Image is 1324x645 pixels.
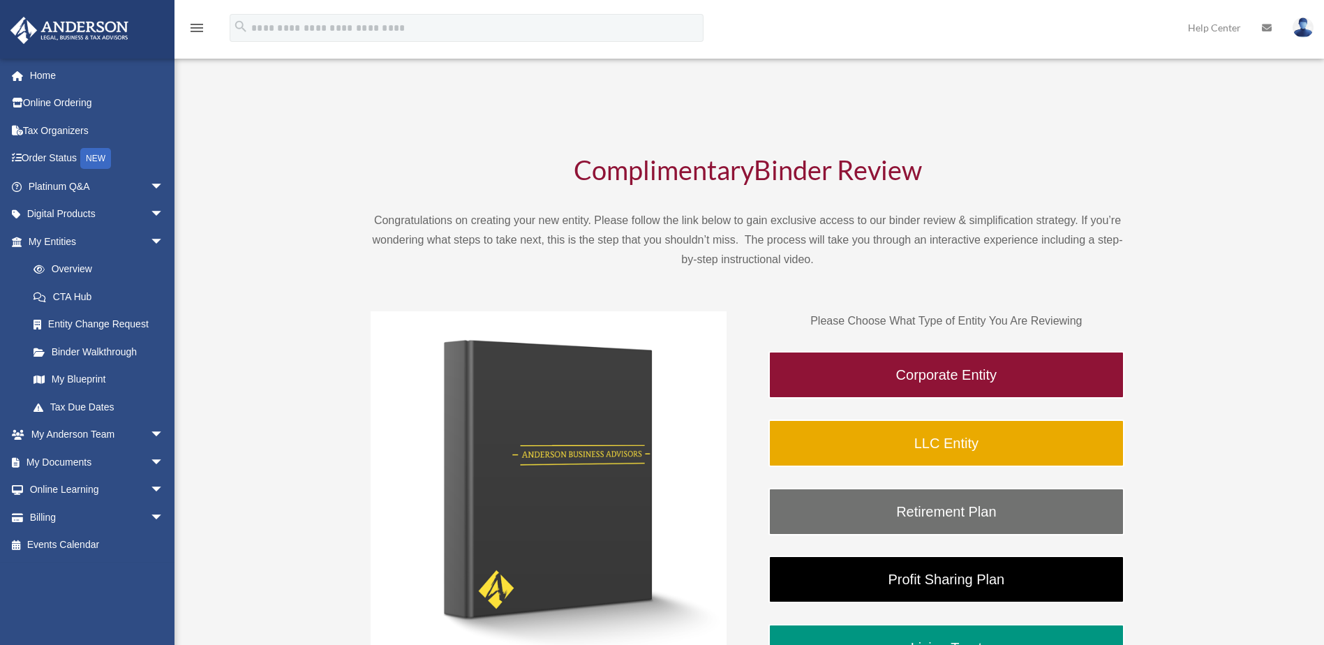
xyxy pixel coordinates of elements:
i: menu [188,20,205,36]
a: Corporate Entity [768,351,1124,399]
i: search [233,19,248,34]
a: My Documentsarrow_drop_down [10,448,185,476]
a: Binder Walkthrough [20,338,178,366]
a: Retirement Plan [768,488,1124,535]
a: My Entitiesarrow_drop_down [10,228,185,255]
a: Entity Change Request [20,311,185,339]
a: menu [188,24,205,36]
span: arrow_drop_down [150,421,178,450]
p: Please Choose What Type of Entity You Are Reviewing [768,311,1124,331]
a: Online Learningarrow_drop_down [10,476,185,504]
a: Home [10,61,185,89]
a: Events Calendar [10,531,185,559]
span: arrow_drop_down [150,228,178,256]
a: Platinum Q&Aarrow_drop_down [10,172,185,200]
a: Tax Due Dates [20,393,185,421]
span: arrow_drop_down [150,448,178,477]
a: My Blueprint [20,366,185,394]
img: User Pic [1293,17,1314,38]
div: NEW [80,148,111,169]
span: Binder Review [754,154,922,186]
a: LLC Entity [768,420,1124,467]
span: Complimentary [574,154,754,186]
a: Digital Productsarrow_drop_down [10,200,185,228]
span: arrow_drop_down [150,200,178,229]
span: arrow_drop_down [150,476,178,505]
a: Order StatusNEW [10,144,185,173]
a: Billingarrow_drop_down [10,503,185,531]
a: My Anderson Teamarrow_drop_down [10,421,185,449]
a: Online Ordering [10,89,185,117]
a: Profit Sharing Plan [768,556,1124,603]
p: Congratulations on creating your new entity. Please follow the link below to gain exclusive acces... [371,211,1124,269]
span: arrow_drop_down [150,172,178,201]
a: CTA Hub [20,283,185,311]
img: Anderson Advisors Platinum Portal [6,17,133,44]
a: Tax Organizers [10,117,185,144]
span: arrow_drop_down [150,503,178,532]
a: Overview [20,255,185,283]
